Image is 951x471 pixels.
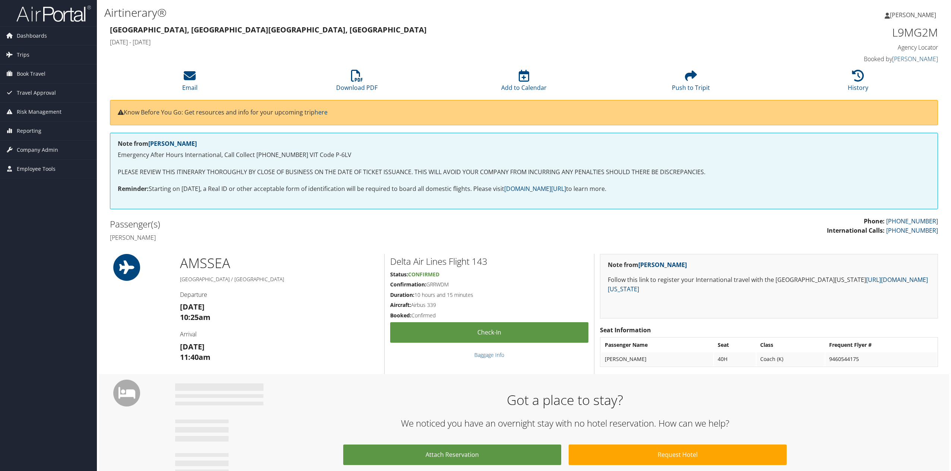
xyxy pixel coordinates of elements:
a: Baggage Info [474,351,504,358]
h4: [DATE] - [DATE] [110,38,728,46]
span: [PERSON_NAME] [890,11,936,19]
th: Class [756,338,825,352]
strong: Note from [118,139,197,148]
img: airportal-logo.png [16,5,91,22]
h4: Agency Locator [739,43,938,51]
th: Passenger Name [601,338,713,352]
strong: [DATE] [180,342,205,352]
strong: International Calls: [827,226,885,235]
a: History [848,74,868,92]
p: Starting on [DATE], a Real ID or other acceptable form of identification will be required to boar... [118,184,930,194]
a: Push to Tripit [672,74,710,92]
a: Request Hotel [569,445,787,465]
strong: Status: [390,271,408,278]
a: [PERSON_NAME] [892,55,938,63]
h2: Passenger(s) [110,218,518,230]
h5: Airbus 339 [390,301,588,309]
p: PLEASE REVIEW THIS ITINERARY THOROUGHLY BY CLOSE OF BUSINESS ON THE DATE OF TICKET ISSUANCE. THIS... [118,167,930,177]
span: Book Travel [17,65,45,83]
h5: GRRWDM [390,281,588,288]
th: Seat [714,338,756,352]
a: [PERSON_NAME] [148,139,197,148]
a: [PHONE_NUMBER] [886,226,938,235]
a: Add to Calendar [501,74,547,92]
strong: Reminder: [118,185,149,193]
td: 9460544175 [825,352,937,366]
span: Travel Approval [17,84,56,102]
a: [PHONE_NUMBER] [886,217,938,225]
h5: 10 hours and 15 minutes [390,291,588,299]
a: Download PDF [336,74,377,92]
span: Company Admin [17,141,58,159]
strong: Duration: [390,291,414,298]
a: [PERSON_NAME] [638,261,687,269]
a: [DOMAIN_NAME][URL] [504,185,566,193]
h5: [GEOGRAPHIC_DATA] / [GEOGRAPHIC_DATA] [180,276,379,283]
strong: Phone: [864,217,885,225]
h1: AMS SEA [180,254,379,273]
strong: Note from [608,261,687,269]
p: Know Before You Go: Get resources and info for your upcoming trip [118,108,930,117]
a: Email [182,74,198,92]
a: [PERSON_NAME] [885,4,944,26]
span: Trips [17,45,29,64]
td: 40H [714,352,756,366]
strong: 11:40am [180,352,211,362]
h1: Got a place to stay? [181,391,949,409]
td: [PERSON_NAME] [601,352,713,366]
strong: Booked: [390,312,411,319]
span: Risk Management [17,103,61,121]
h4: [PERSON_NAME] [110,233,518,242]
th: Frequent Flyer # [825,338,937,352]
td: Coach (K) [756,352,825,366]
h2: Delta Air Lines Flight 143 [390,255,588,268]
a: Attach Reservation [343,445,561,465]
h5: Confirmed [390,312,588,319]
p: Follow this link to register your International travel with the [GEOGRAPHIC_DATA][US_STATE] [608,275,930,294]
strong: Aircraft: [390,301,411,308]
strong: [GEOGRAPHIC_DATA], [GEOGRAPHIC_DATA] [GEOGRAPHIC_DATA], [GEOGRAPHIC_DATA] [110,25,427,35]
h4: Arrival [180,330,379,338]
span: Dashboards [17,26,47,45]
strong: [DATE] [180,302,205,312]
h1: Airtinerary® [104,5,664,21]
a: here [315,108,328,116]
h4: Booked by [739,55,938,63]
a: Check-in [390,322,588,343]
span: Confirmed [408,271,439,278]
strong: 10:25am [180,312,211,322]
strong: Confirmation: [390,281,426,288]
span: Reporting [17,122,41,140]
p: Emergency After Hours International, Call Collect [PHONE_NUMBER] VIT Code P-6LV [118,150,930,160]
h2: We noticed you have an overnight stay with no hotel reservation. How can we help? [181,417,949,430]
span: Employee Tools [17,160,56,178]
h1: L9MG2M [739,25,938,40]
h4: Departure [180,291,379,299]
strong: Seat Information [600,326,651,334]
